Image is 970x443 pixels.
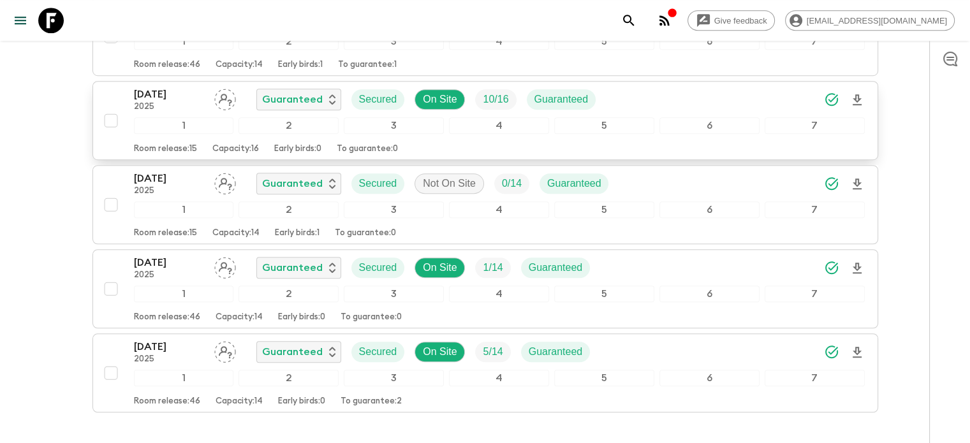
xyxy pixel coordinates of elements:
[449,286,549,302] div: 4
[359,344,397,359] p: Secured
[483,344,503,359] p: 5 / 14
[351,342,405,362] div: Secured
[134,186,204,196] p: 2025
[475,258,510,278] div: Trip Fill
[659,370,760,386] div: 6
[335,228,396,238] p: To guarantee: 0
[344,370,444,386] div: 3
[483,260,503,275] p: 1 / 14
[214,345,236,355] span: Assign pack leader
[415,89,465,110] div: On Site
[554,33,654,50] div: 5
[659,286,760,302] div: 6
[278,60,323,70] p: Early birds: 1
[212,144,259,154] p: Capacity: 16
[134,33,234,50] div: 1
[494,173,529,194] div: Trip Fill
[344,33,444,50] div: 3
[423,176,476,191] p: Not On Site
[765,201,865,218] div: 7
[239,370,339,386] div: 2
[659,201,760,218] div: 6
[239,201,339,218] div: 2
[216,60,263,70] p: Capacity: 14
[134,228,197,238] p: Room release: 15
[214,177,236,187] span: Assign pack leader
[423,92,457,107] p: On Site
[502,176,522,191] p: 0 / 14
[616,8,642,33] button: search adventures
[344,201,444,218] div: 3
[134,117,234,134] div: 1
[547,176,601,191] p: Guaranteed
[449,33,549,50] div: 4
[214,92,236,103] span: Assign pack leader
[134,339,204,354] p: [DATE]
[849,92,865,108] svg: Download Onboarding
[659,33,760,50] div: 6
[449,201,549,218] div: 4
[351,173,405,194] div: Secured
[134,144,197,154] p: Room release: 15
[212,228,260,238] p: Capacity: 14
[824,344,839,359] svg: Synced Successfully
[554,117,654,134] div: 5
[216,396,263,407] p: Capacity: 14
[785,10,955,31] div: [EMAIL_ADDRESS][DOMAIN_NAME]
[534,92,589,107] p: Guaranteed
[92,249,878,328] button: [DATE]2025Assign pack leaderGuaranteedSecuredOn SiteTrip FillGuaranteed1234567Room release:46Capa...
[134,255,204,270] p: [DATE]
[554,286,654,302] div: 5
[274,144,321,154] p: Early birds: 0
[262,260,323,275] p: Guaranteed
[351,89,405,110] div: Secured
[824,176,839,191] svg: Synced Successfully
[800,16,954,25] span: [EMAIL_ADDRESS][DOMAIN_NAME]
[239,117,339,134] div: 2
[765,33,865,50] div: 7
[341,312,402,323] p: To guarantee: 0
[687,10,775,31] a: Give feedback
[134,60,200,70] p: Room release: 46
[262,92,323,107] p: Guaranteed
[449,117,549,134] div: 4
[765,117,865,134] div: 7
[134,370,234,386] div: 1
[92,81,878,160] button: [DATE]2025Assign pack leaderGuaranteedSecuredOn SiteTrip FillGuaranteed1234567Room release:15Capa...
[449,370,549,386] div: 4
[134,396,200,407] p: Room release: 46
[554,201,654,218] div: 5
[262,344,323,359] p: Guaranteed
[415,258,465,278] div: On Site
[341,396,402,407] p: To guarantee: 2
[824,260,839,275] svg: Synced Successfully
[849,177,865,192] svg: Download Onboarding
[239,33,339,50] div: 2
[344,117,444,134] div: 3
[423,260,457,275] p: On Site
[8,8,33,33] button: menu
[824,92,839,107] svg: Synced Successfully
[475,342,510,362] div: Trip Fill
[134,312,200,323] p: Room release: 46
[134,201,234,218] div: 1
[351,258,405,278] div: Secured
[529,344,583,359] p: Guaranteed
[849,261,865,276] svg: Download Onboarding
[275,228,320,238] p: Early birds: 1
[359,92,397,107] p: Secured
[765,286,865,302] div: 7
[554,370,654,386] div: 5
[278,312,325,323] p: Early birds: 0
[849,345,865,360] svg: Download Onboarding
[359,176,397,191] p: Secured
[92,333,878,412] button: [DATE]2025Assign pack leaderGuaranteedSecuredOn SiteTrip FillGuaranteed1234567Room release:46Capa...
[216,312,263,323] p: Capacity: 14
[338,60,397,70] p: To guarantee: 1
[92,165,878,244] button: [DATE]2025Assign pack leaderGuaranteedSecuredNot On SiteTrip FillGuaranteed1234567Room release:15...
[707,16,774,25] span: Give feedback
[483,92,508,107] p: 10 / 16
[134,87,204,102] p: [DATE]
[659,117,760,134] div: 6
[344,286,444,302] div: 3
